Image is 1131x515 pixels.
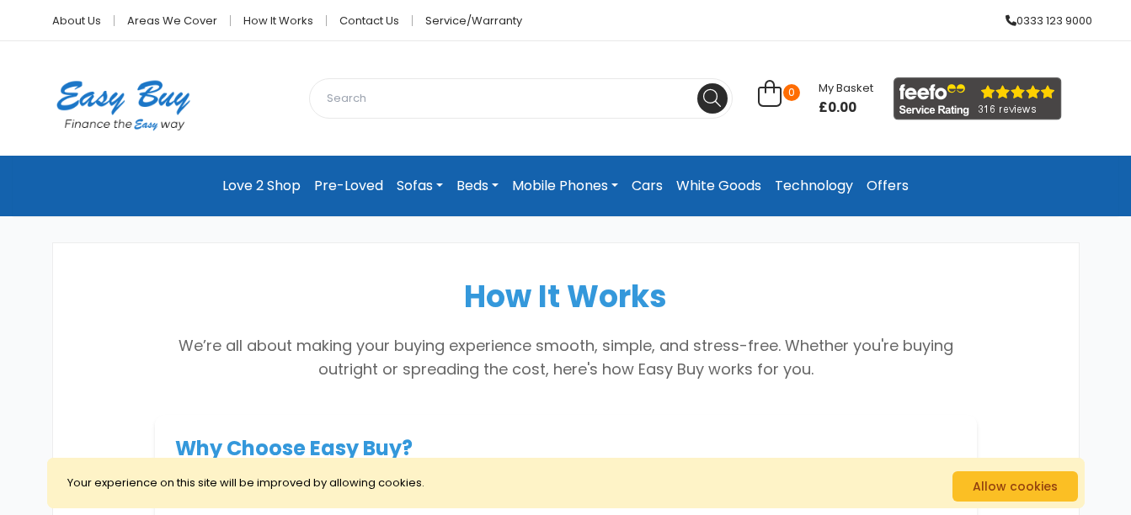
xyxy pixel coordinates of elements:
[505,169,625,203] a: Mobile Phones
[307,169,390,203] a: Pre-Loved
[860,169,915,203] a: Offers
[783,84,800,101] span: 0
[819,80,873,96] span: My Basket
[327,15,413,26] a: Contact Us
[768,169,860,203] a: Technology
[231,15,327,26] a: How it works
[819,98,873,118] span: £0.00
[40,58,207,152] img: Easy Buy
[216,169,307,203] a: Love 2 Shop
[309,78,733,119] input: Search
[450,169,505,203] a: Beds
[670,169,768,203] a: White Goods
[993,15,1092,26] a: 0333 123 9000
[115,15,231,26] a: Areas we cover
[40,15,115,26] a: About Us
[625,169,670,203] a: Cars
[175,435,957,462] h2: Why Choose Easy Buy?
[952,471,1078,502] button: Allow cookies
[155,334,977,381] p: We’re all about making your buying experience smooth, simple, and stress-free. Whether you're buy...
[390,169,450,203] a: Sofas
[894,77,1062,120] img: feefo_logo
[413,15,522,26] a: Service/Warranty
[758,89,873,109] a: 0 My Basket £0.00
[67,471,952,495] p: Your experience on this site will be improved by allowing cookies.
[155,280,977,314] h1: How It Works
